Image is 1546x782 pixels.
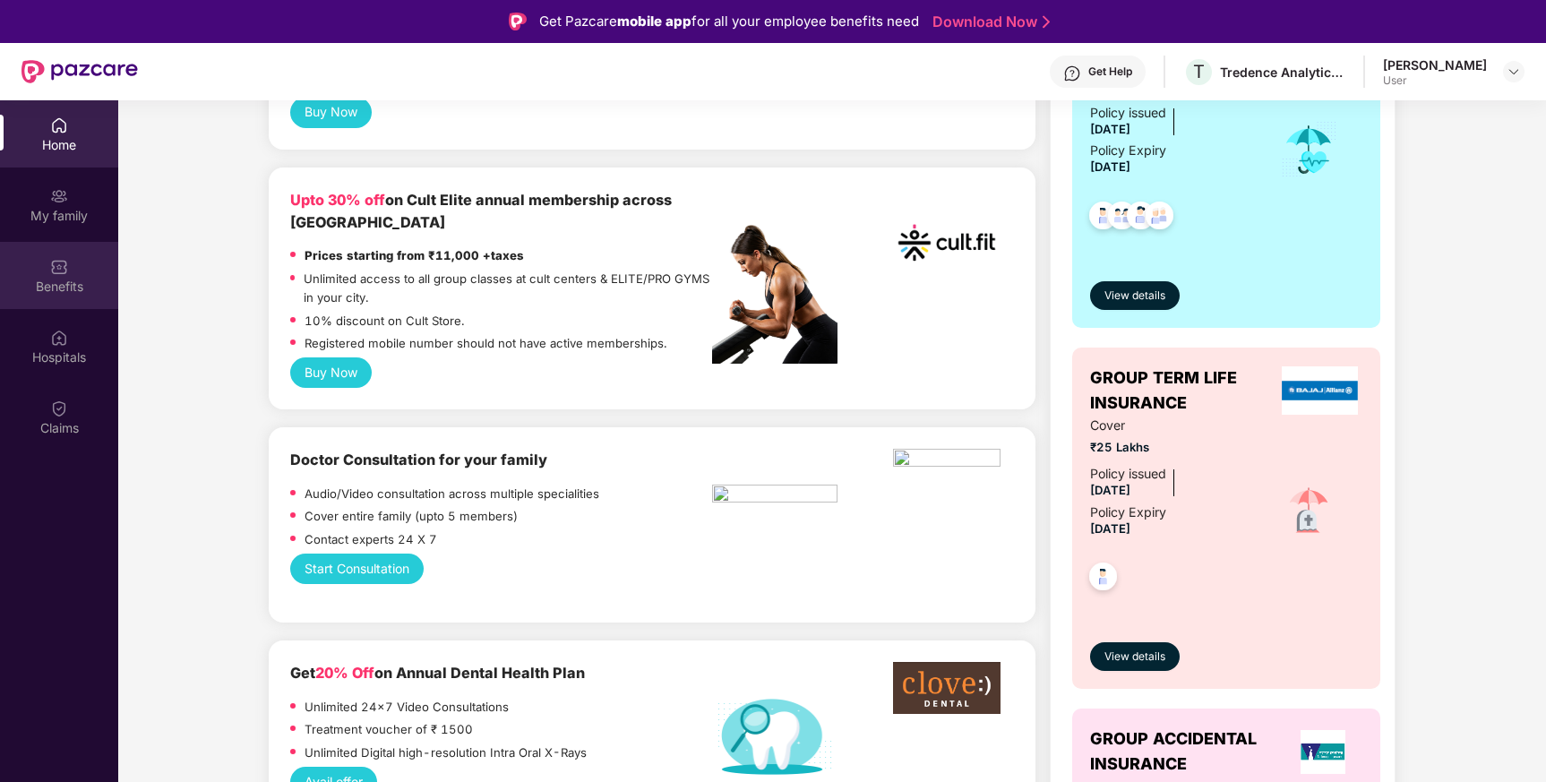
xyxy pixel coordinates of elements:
[1301,730,1345,774] img: insurerLogo
[1081,557,1125,601] img: svg+xml;base64,PHN2ZyB4bWxucz0iaHR0cDovL3d3dy53My5vcmcvMjAwMC9zdmciIHdpZHRoPSI0OC45NDMiIGhlaWdodD...
[305,485,599,503] p: Audio/Video consultation across multiple specialities
[305,743,587,762] p: Unlimited Digital high-resolution Intra Oral X-Rays
[1100,196,1144,240] img: svg+xml;base64,PHN2ZyB4bWxucz0iaHR0cDovL3d3dy53My5vcmcvMjAwMC9zdmciIHdpZHRoPSI0OC45MTUiIGhlaWdodD...
[509,13,527,30] img: Logo
[1282,366,1359,415] img: insurerLogo
[1090,122,1130,136] span: [DATE]
[539,11,919,32] div: Get Pazcare for all your employee benefits need
[50,116,68,134] img: svg+xml;base64,PHN2ZyBpZD0iSG9tZSIgeG1sbnM9Imh0dHA6Ly93d3cudzMub3JnLzIwMDAvc3ZnIiB3aWR0aD0iMjAiIG...
[1383,73,1487,88] div: User
[1104,649,1165,666] span: View details
[1090,483,1130,497] span: [DATE]
[21,60,138,83] img: New Pazcare Logo
[712,698,837,776] img: Dental%20helath%20plan.png
[1090,726,1283,778] span: GROUP ACCIDENTAL INSURANCE
[305,312,465,331] p: 10% discount on Cult Store.
[1119,196,1163,240] img: svg+xml;base64,PHN2ZyB4bWxucz0iaHR0cDovL3d3dy53My5vcmcvMjAwMC9zdmciIHdpZHRoPSI0OC45NDMiIGhlaWdodD...
[305,530,437,549] p: Contact experts 24 X 7
[1090,642,1180,671] button: View details
[1090,103,1166,123] div: Policy issued
[290,191,385,209] b: Upto 30% off
[50,400,68,417] img: svg+xml;base64,PHN2ZyBpZD0iQ2xhaW0iIHhtbG5zPSJodHRwOi8vd3d3LnczLm9yZy8yMDAwL3N2ZyIgd2lkdGg9IjIwIi...
[1220,64,1345,81] div: Tredence Analytics Solutions Private Limited
[305,720,473,739] p: Treatment voucher of ₹ 1500
[1193,61,1205,82] span: T
[290,97,372,127] button: Buy Now
[315,664,374,682] span: 20% Off
[1081,196,1125,240] img: svg+xml;base64,PHN2ZyB4bWxucz0iaHR0cDovL3d3dy53My5vcmcvMjAwMC9zdmciIHdpZHRoPSI0OC45NDMiIGhlaWdodD...
[893,189,1001,296] img: cult.png
[1277,480,1340,543] img: icon
[305,698,509,717] p: Unlimited 24x7 Video Consultations
[1090,464,1166,484] div: Policy issued
[617,13,691,30] strong: mobile app
[1138,196,1181,240] img: svg+xml;base64,PHN2ZyB4bWxucz0iaHR0cDovL3d3dy53My5vcmcvMjAwMC9zdmciIHdpZHRoPSI0OC45NDMiIGhlaWdodD...
[305,248,524,262] strong: Prices starting from ₹11,000 +taxes
[1063,64,1081,82] img: svg+xml;base64,PHN2ZyBpZD0iSGVscC0zMngzMiIgeG1sbnM9Imh0dHA6Ly93d3cudzMub3JnLzIwMDAvc3ZnIiB3aWR0aD...
[1507,64,1521,79] img: svg+xml;base64,PHN2ZyBpZD0iRHJvcGRvd24tMzJ4MzIiIHhtbG5zPSJodHRwOi8vd3d3LnczLm9yZy8yMDAwL3N2ZyIgd2...
[1090,159,1130,174] span: [DATE]
[290,554,424,584] button: Start Consultation
[893,449,1001,472] img: physica%20-%20Edited.png
[50,329,68,347] img: svg+xml;base64,PHN2ZyBpZD0iSG9zcGl0YWxzIiB4bWxucz0iaHR0cDovL3d3dy53My5vcmcvMjAwMC9zdmciIHdpZHRoPS...
[290,451,547,468] b: Doctor Consultation for your family
[1280,120,1338,179] img: icon
[712,485,837,508] img: pngtree-physiotherapy-physiotherapist-rehab-disability-stretching-png-image_6063262.png
[1383,56,1487,73] div: [PERSON_NAME]
[290,664,585,682] b: Get on Annual Dental Health Plan
[1090,141,1166,160] div: Policy Expiry
[1104,288,1165,305] span: View details
[304,270,712,306] p: Unlimited access to all group classes at cult centers & ELITE/PRO GYMS in your city.
[1090,438,1256,457] span: ₹25 Lakhs
[1090,503,1166,522] div: Policy Expiry
[1090,281,1180,310] button: View details
[932,13,1044,31] a: Download Now
[1088,64,1132,79] div: Get Help
[50,258,68,276] img: svg+xml;base64,PHN2ZyBpZD0iQmVuZWZpdHMiIHhtbG5zPSJodHRwOi8vd3d3LnczLm9yZy8yMDAwL3N2ZyIgd2lkdGg9Ij...
[1090,416,1256,435] span: Cover
[893,662,1001,713] img: clove-dental%20png.png
[1090,365,1277,417] span: GROUP TERM LIFE INSURANCE
[50,187,68,205] img: svg+xml;base64,PHN2ZyB3aWR0aD0iMjAiIGhlaWdodD0iMjAiIHZpZXdCb3g9IjAgMCAyMCAyMCIgZmlsbD0ibm9uZSIgeG...
[290,191,672,231] b: on Cult Elite annual membership across [GEOGRAPHIC_DATA]
[305,334,667,353] p: Registered mobile number should not have active memberships.
[712,225,837,364] img: pc2.png
[305,507,518,526] p: Cover entire family (upto 5 members)
[1043,13,1050,31] img: Stroke
[290,357,372,388] button: Buy Now
[1090,521,1130,536] span: [DATE]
